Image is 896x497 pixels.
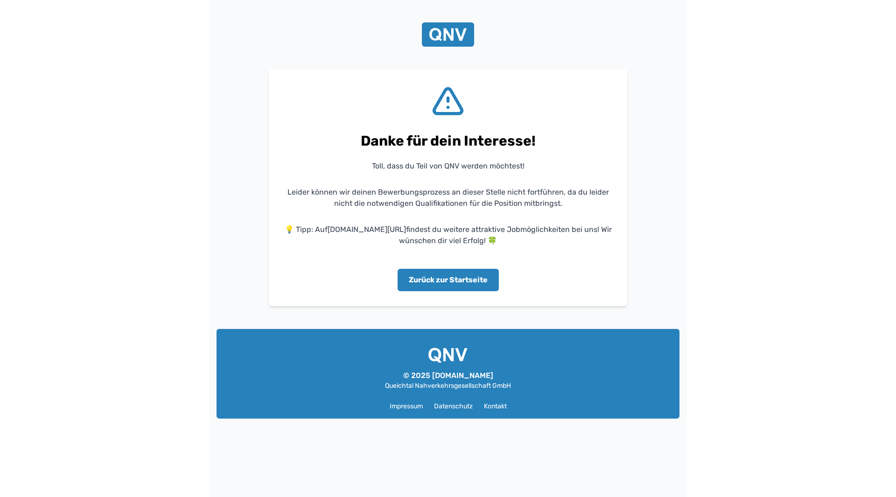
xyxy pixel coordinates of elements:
[390,402,423,411] a: Impressum
[429,28,467,41] img: QNV Logo
[385,370,511,381] p: © 2025 [DOMAIN_NAME]
[328,225,406,234] a: [DOMAIN_NAME][URL]
[284,224,612,246] p: 💡 Tipp: Auf findest du weitere attraktive Jobmöglichkeiten bei uns! Wir wünschen dir viel Erfolg! 🍀
[484,402,507,411] a: Kontakt
[284,187,612,209] p: Leider können wir deinen Bewerbungsprozess an dieser Stelle nicht fortführen, da du leider nicht ...
[434,402,473,411] a: Datenschutz
[428,348,468,363] img: QNV Logo
[398,269,499,291] button: Zurück zur Startseite
[284,161,612,172] p: Toll, dass du Teil von QNV werden möchtest!
[385,381,511,391] p: Queichtal Nahverkehrsgesellschaft GmbH
[284,133,612,149] h1: Danke für dein Interesse!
